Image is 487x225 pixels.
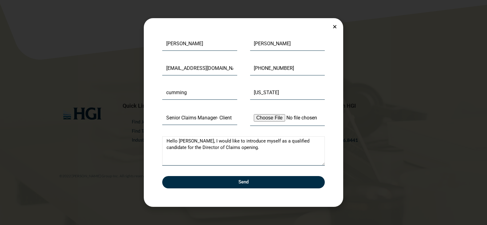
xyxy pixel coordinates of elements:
button: Send [162,176,325,188]
input: Job title [162,111,237,125]
input: First Name [162,37,237,51]
input: Only numbers and phone characters (#, -, *, etc) are accepted. [250,61,325,75]
input: State [250,86,325,100]
input: Last Name [250,37,325,51]
input: City [162,86,237,100]
input: Email [162,61,237,75]
span: Send [238,180,249,184]
a: Close [332,24,337,29]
